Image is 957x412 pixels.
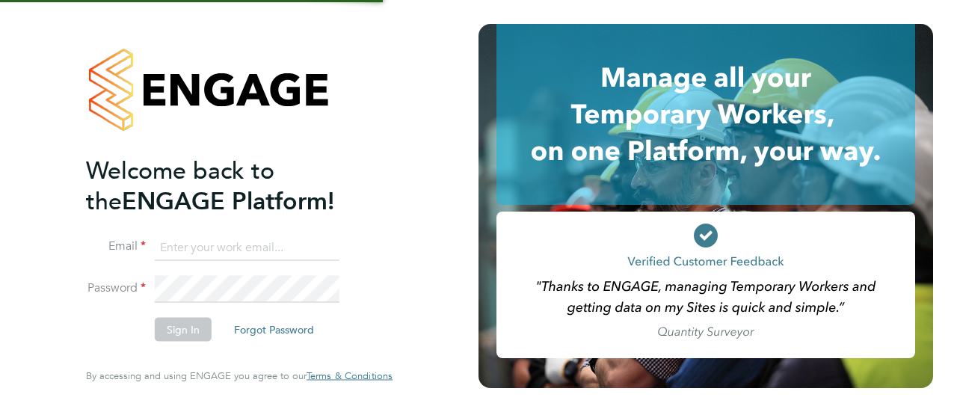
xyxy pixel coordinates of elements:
[222,318,326,342] button: Forgot Password
[86,239,146,254] label: Email
[307,370,393,382] a: Terms & Conditions
[307,369,393,382] span: Terms & Conditions
[86,369,393,382] span: By accessing and using ENGAGE you agree to our
[155,318,212,342] button: Sign In
[86,156,274,215] span: Welcome back to the
[155,234,339,261] input: Enter your work email...
[86,155,378,216] h2: ENGAGE Platform!
[86,280,146,296] label: Password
